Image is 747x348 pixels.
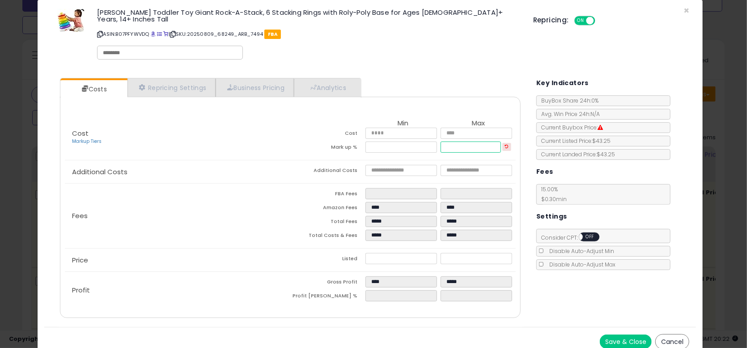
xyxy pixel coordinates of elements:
td: Mark up % [290,142,365,155]
span: $0.30 min [537,195,567,203]
td: Total Fees [290,216,365,230]
span: 15.00 % [537,185,567,203]
p: Profit [65,287,290,294]
a: Markup Tiers [72,138,102,145]
a: Costs [60,80,127,98]
span: Disable Auto-Adjust Max [545,261,615,268]
a: Your listing only [163,30,168,38]
a: BuyBox page [151,30,156,38]
p: ASIN: B07PFYWVDQ | SKU: 20250809_68249_ARB_7494 [97,27,520,41]
td: Profit [PERSON_NAME] % [290,290,365,304]
i: Suppressed Buy Box [598,125,603,130]
h5: Settings [536,211,567,222]
h5: Fees [536,166,553,177]
span: FBA [264,30,281,39]
a: All offer listings [157,30,162,38]
img: 41jNEd0HUZL._SL60_.jpg [58,9,85,32]
h5: Key Indicators [536,77,589,89]
p: Fees [65,212,290,219]
span: Avg. Win Price 24h: N/A [537,110,600,118]
td: Additional Costs [290,165,365,179]
span: Current Listed Price: $43.25 [537,137,611,145]
th: Max [441,120,516,128]
span: Current Buybox Price: [537,124,603,131]
span: OFF [583,233,598,241]
a: Business Pricing [216,78,294,97]
h3: [PERSON_NAME] Toddler Toy Giant Rock-A-Stack, 6 Stacking Rings with Roly-Poly Base for Ages [DEMO... [97,9,520,22]
td: Cost [290,128,365,142]
h5: Repricing: [533,17,569,24]
span: OFF [594,17,608,25]
td: Total Costs & Fees [290,230,365,244]
th: Min [365,120,441,128]
span: ON [575,17,586,25]
span: Current Landed Price: $43.25 [537,150,615,158]
a: Repricing Settings [127,78,216,97]
a: Analytics [294,78,360,97]
span: BuyBox Share 24h: 0% [537,97,598,104]
p: Cost [65,130,290,145]
span: Disable Auto-Adjust Min [545,247,614,255]
td: FBA Fees [290,188,365,202]
p: Price [65,257,290,264]
td: Amazon Fees [290,202,365,216]
span: × [683,4,689,17]
span: Consider CPT: [537,234,611,241]
td: Gross Profit [290,276,365,290]
p: Additional Costs [65,168,290,176]
td: Listed [290,253,365,267]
